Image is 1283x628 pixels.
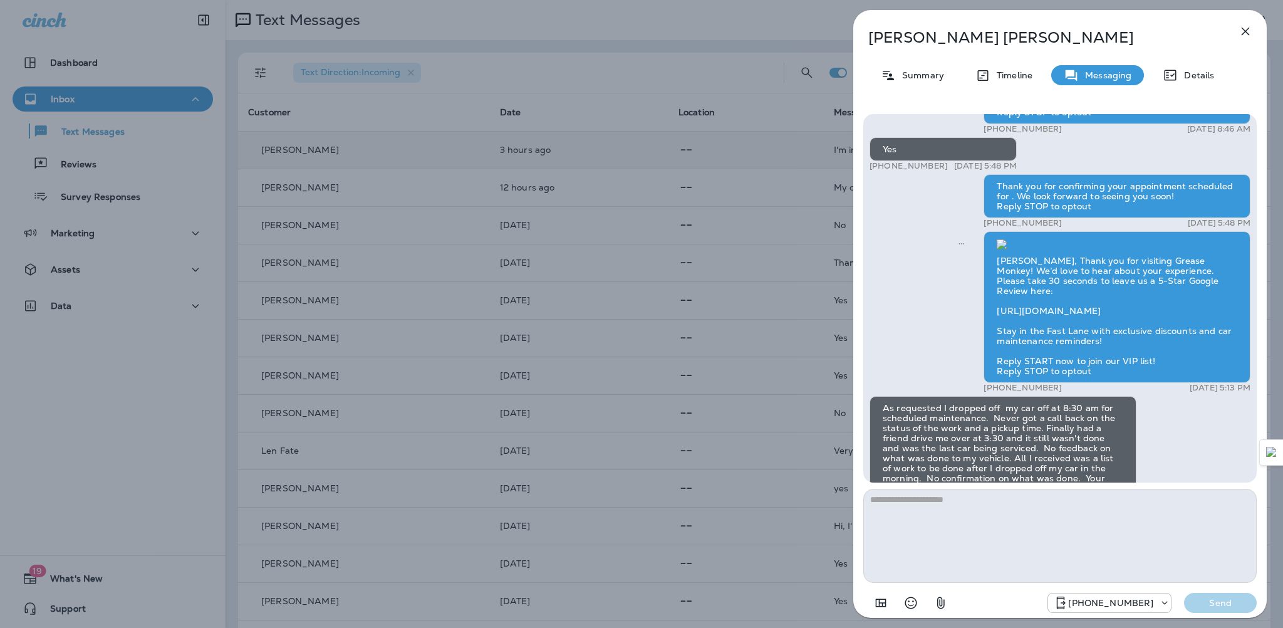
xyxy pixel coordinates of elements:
div: +1 (830) 223-2883 [1048,595,1171,610]
button: Add in a premade template [868,590,893,615]
button: Select an emoji [898,590,923,615]
p: Summary [896,70,944,80]
img: twilio-download [997,239,1007,249]
p: Messaging [1079,70,1131,80]
div: [PERSON_NAME], Thank you for visiting Grease Monkey! We’d love to hear about your experience. Ple... [984,231,1250,383]
p: [DATE] 8:46 AM [1187,124,1250,134]
p: Details [1178,70,1214,80]
p: [DATE] 5:13 PM [1190,383,1250,393]
p: [DATE] 5:48 PM [954,161,1017,171]
p: [PHONE_NUMBER] [984,218,1062,228]
p: Timeline [990,70,1032,80]
p: [PHONE_NUMBER] [984,124,1062,134]
p: [PHONE_NUMBER] [870,161,948,171]
div: Thank you for confirming your appointment scheduled for . We look forward to seeing you soon! Rep... [984,174,1250,218]
p: [DATE] 5:48 PM [1188,218,1250,228]
p: [PHONE_NUMBER] [1068,598,1153,608]
p: [PERSON_NAME] [PERSON_NAME] [868,29,1210,46]
img: Detect Auto [1266,447,1277,458]
p: [PHONE_NUMBER] [984,383,1062,393]
span: Sent [958,237,965,248]
div: Yes [870,137,1017,161]
div: As requested I dropped off my car off at 8:30 am for scheduled maintenance. Never got a call back... [870,396,1136,510]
